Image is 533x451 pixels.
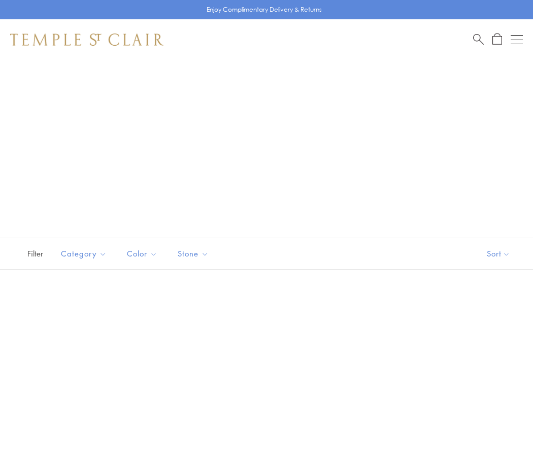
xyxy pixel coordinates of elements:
[56,247,114,260] span: Category
[207,5,322,15] p: Enjoy Complimentary Delivery & Returns
[464,238,533,269] button: Show sort by
[173,247,216,260] span: Stone
[122,247,165,260] span: Color
[473,33,484,46] a: Search
[119,242,165,265] button: Color
[170,242,216,265] button: Stone
[53,242,114,265] button: Category
[10,34,163,46] img: Temple St. Clair
[492,33,502,46] a: Open Shopping Bag
[511,34,523,46] button: Open navigation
